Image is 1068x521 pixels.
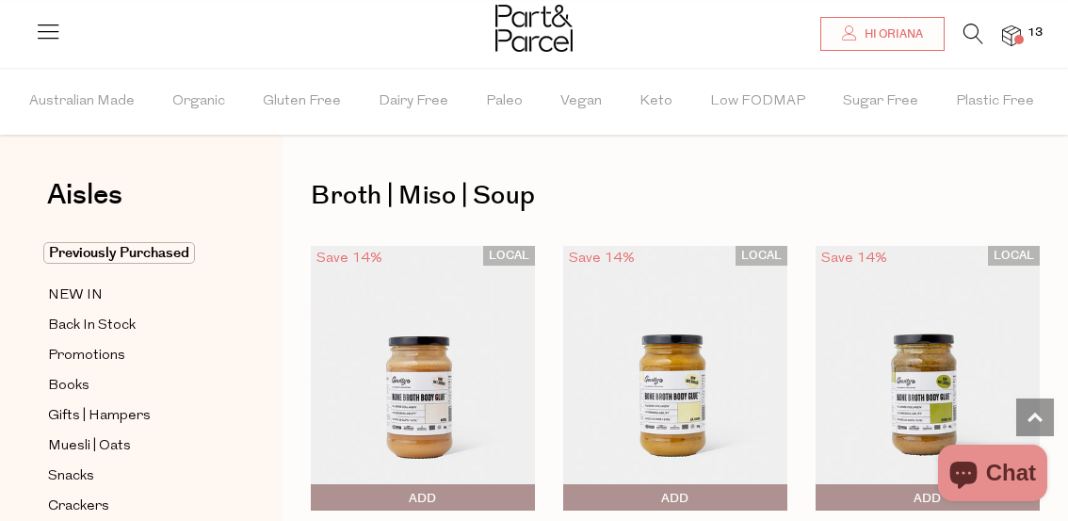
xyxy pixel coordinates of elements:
[311,174,1040,218] h1: Broth | Miso | Soup
[48,345,125,367] span: Promotions
[1002,25,1021,45] a: 13
[563,246,787,511] img: Bone Broth Body Glue
[563,246,640,271] div: Save 14%
[48,285,103,307] span: NEW IN
[48,284,219,307] a: NEW IN
[563,484,787,511] button: Add To Parcel
[48,434,219,458] a: Muesli | Oats
[988,246,1040,266] span: LOCAL
[48,464,219,488] a: Snacks
[311,484,535,511] button: Add To Parcel
[639,69,672,135] span: Keto
[483,246,535,266] span: LOCAL
[816,484,1040,511] button: Add To Parcel
[48,465,94,488] span: Snacks
[486,69,523,135] span: Paleo
[48,496,109,518] span: Crackers
[560,69,602,135] span: Vegan
[495,5,573,52] img: Part&Parcel
[816,246,1040,511] img: Bone Broth Body Glue
[48,435,131,458] span: Muesli | Oats
[48,314,219,337] a: Back In Stock
[1023,24,1047,41] span: 13
[47,181,122,228] a: Aisles
[48,242,219,265] a: Previously Purchased
[932,445,1053,506] inbox-online-store-chat: Shopify online store chat
[48,315,136,337] span: Back In Stock
[311,246,388,271] div: Save 14%
[379,69,448,135] span: Dairy Free
[956,69,1034,135] span: Plastic Free
[820,17,945,51] a: Hi Oriana
[48,405,151,428] span: Gifts | Hampers
[29,69,135,135] span: Australian Made
[843,69,918,135] span: Sugar Free
[48,495,219,518] a: Crackers
[47,174,122,216] span: Aisles
[48,344,219,367] a: Promotions
[48,404,219,428] a: Gifts | Hampers
[48,375,89,398] span: Books
[263,69,341,135] span: Gluten Free
[43,242,195,264] span: Previously Purchased
[816,246,893,271] div: Save 14%
[860,26,923,42] span: Hi Oriana
[172,69,225,135] span: Organic
[311,246,535,511] img: Bone Broth Body Glue
[736,246,787,266] span: LOCAL
[48,374,219,398] a: Books
[710,69,805,135] span: Low FODMAP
